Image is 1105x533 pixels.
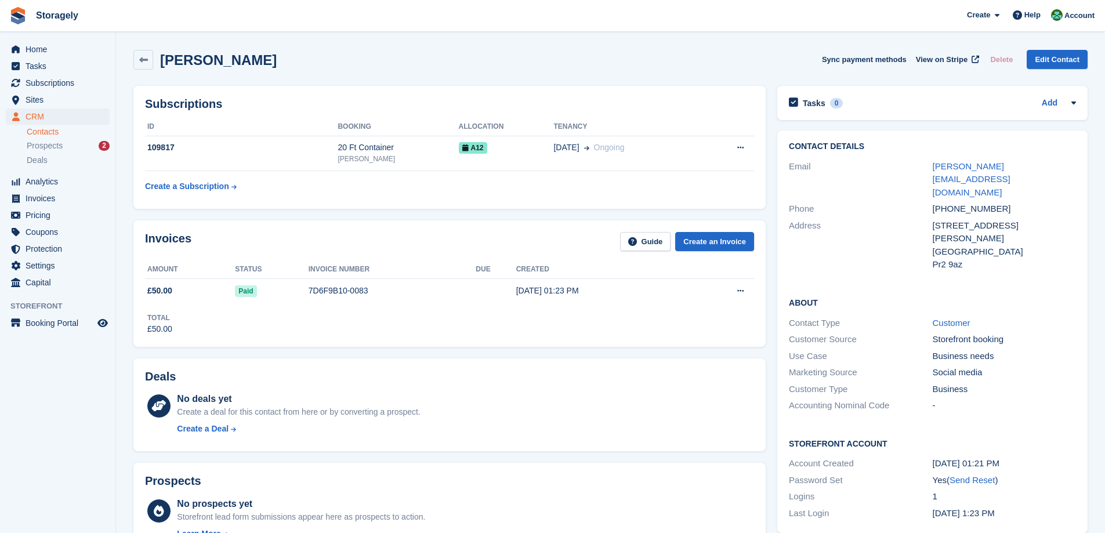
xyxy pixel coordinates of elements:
[803,98,825,108] h2: Tasks
[26,108,95,125] span: CRM
[26,274,95,291] span: Capital
[789,160,932,200] div: Email
[26,224,95,240] span: Coupons
[933,490,1076,503] div: 1
[950,475,995,485] a: Send Reset
[933,232,1076,245] div: [PERSON_NAME]
[594,143,625,152] span: Ongoing
[145,97,754,111] h2: Subscriptions
[177,392,420,406] div: No deals yet
[26,315,95,331] span: Booking Portal
[10,300,115,312] span: Storefront
[26,92,95,108] span: Sites
[177,423,420,435] a: Create a Deal
[933,161,1010,197] a: [PERSON_NAME][EMAIL_ADDRESS][DOMAIN_NAME]
[338,118,458,136] th: Booking
[6,315,110,331] a: menu
[789,457,932,470] div: Account Created
[933,399,1076,412] div: -
[145,260,235,279] th: Amount
[6,108,110,125] a: menu
[789,490,932,503] div: Logins
[27,155,48,166] span: Deals
[147,323,172,335] div: £50.00
[145,118,338,136] th: ID
[789,142,1076,151] h2: Contact Details
[338,154,458,164] div: [PERSON_NAME]
[145,180,229,193] div: Create a Subscription
[26,241,95,257] span: Protection
[947,475,998,485] span: ( )
[933,366,1076,379] div: Social media
[459,118,554,136] th: Allocation
[911,50,981,69] a: View on Stripe
[9,7,27,24] img: stora-icon-8386f47178a22dfd0bd8f6a31ec36ba5ce8667c1dd55bd0f319d3a0aa187defe.svg
[6,207,110,223] a: menu
[6,75,110,91] a: menu
[26,207,95,223] span: Pricing
[620,232,671,251] a: Guide
[6,92,110,108] a: menu
[338,142,458,154] div: 20 Ft Container
[147,285,172,297] span: £50.00
[675,232,754,251] a: Create an Invoice
[933,219,1076,233] div: [STREET_ADDRESS]
[99,141,110,151] div: 2
[6,274,110,291] a: menu
[26,41,95,57] span: Home
[6,41,110,57] a: menu
[933,333,1076,346] div: Storefront booking
[933,245,1076,259] div: [GEOGRAPHIC_DATA]
[789,383,932,396] div: Customer Type
[27,154,110,166] a: Deals
[789,333,932,346] div: Customer Source
[933,318,970,328] a: Customer
[6,173,110,190] a: menu
[986,50,1017,69] button: Delete
[1027,50,1088,69] a: Edit Contact
[27,140,110,152] a: Prospects 2
[177,423,229,435] div: Create a Deal
[6,190,110,206] a: menu
[933,258,1076,271] div: Pr2 9az
[516,285,688,297] div: [DATE] 01:23 PM
[967,9,990,21] span: Create
[6,58,110,74] a: menu
[789,474,932,487] div: Password Set
[516,260,688,279] th: Created
[789,399,932,412] div: Accounting Nominal Code
[147,313,172,323] div: Total
[145,232,191,251] h2: Invoices
[309,285,476,297] div: 7D6F9B10-0083
[789,350,932,363] div: Use Case
[145,474,201,488] h2: Prospects
[830,98,843,108] div: 0
[177,406,420,418] div: Create a deal for this contact from here or by converting a prospect.
[27,140,63,151] span: Prospects
[145,370,176,383] h2: Deals
[789,366,932,379] div: Marketing Source
[933,202,1076,216] div: [PHONE_NUMBER]
[96,316,110,330] a: Preview store
[476,260,516,279] th: Due
[6,241,110,257] a: menu
[1024,9,1041,21] span: Help
[916,54,968,66] span: View on Stripe
[933,457,1076,470] div: [DATE] 01:21 PM
[177,497,425,511] div: No prospects yet
[160,52,277,68] h2: [PERSON_NAME]
[235,285,256,297] span: Paid
[177,511,425,523] div: Storefront lead form submissions appear here as prospects to action.
[309,260,476,279] th: Invoice number
[31,6,83,25] a: Storagely
[459,142,487,154] span: A12
[6,224,110,240] a: menu
[789,317,932,330] div: Contact Type
[553,142,579,154] span: [DATE]
[1051,9,1063,21] img: Notifications
[26,173,95,190] span: Analytics
[933,474,1076,487] div: Yes
[933,383,1076,396] div: Business
[26,75,95,91] span: Subscriptions
[933,508,995,518] time: 2025-09-23 12:23:32 UTC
